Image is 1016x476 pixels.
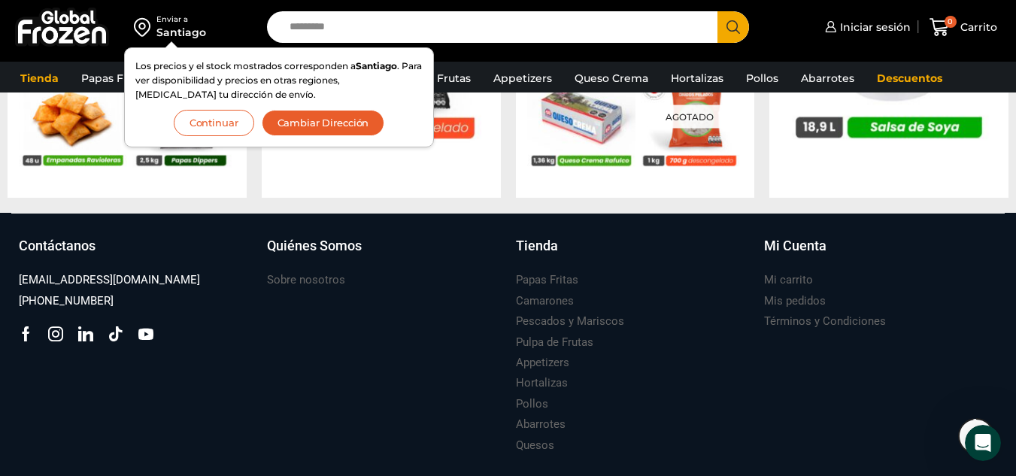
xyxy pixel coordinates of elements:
[516,373,568,393] a: Hortalizas
[356,60,397,71] strong: Santiago
[764,272,813,288] h3: Mi carrito
[516,375,568,391] h3: Hortalizas
[516,414,566,435] a: Abarrotes
[516,396,548,412] h3: Pollos
[764,314,886,329] h3: Términos y Condiciones
[821,12,911,42] a: Iniciar sesión
[965,425,1001,461] iframe: Intercom live chat
[19,236,252,271] a: Contáctanos
[926,10,1001,45] a: 0 Carrito
[19,236,96,256] h3: Contáctanos
[738,64,786,92] a: Pollos
[19,291,114,311] a: [PHONE_NUMBER]
[793,64,862,92] a: Abarrotes
[516,335,593,350] h3: Pulpa de Frutas
[267,270,345,290] a: Sobre nosotros
[516,417,566,432] h3: Abarrotes
[663,64,731,92] a: Hortalizas
[764,236,997,271] a: Mi Cuenta
[267,272,345,288] h3: Sobre nosotros
[262,110,385,136] button: Cambiar Dirección
[516,311,624,332] a: Pescados y Mariscos
[13,64,66,92] a: Tienda
[567,64,656,92] a: Queso Crema
[516,291,574,311] a: Camarones
[19,272,200,288] h3: [EMAIL_ADDRESS][DOMAIN_NAME]
[764,236,826,256] h3: Mi Cuenta
[764,311,886,332] a: Términos y Condiciones
[516,435,554,456] a: Quesos
[516,293,574,309] h3: Camarones
[74,64,154,92] a: Papas Fritas
[764,291,826,311] a: Mis pedidos
[19,293,114,309] h3: [PHONE_NUMBER]
[836,20,911,35] span: Iniciar sesión
[486,64,560,92] a: Appetizers
[516,314,624,329] h3: Pescados y Mariscos
[135,59,423,102] p: Los precios y el stock mostrados corresponden a . Para ver disponibilidad y precios en otras regi...
[516,394,548,414] a: Pollos
[516,355,569,371] h3: Appetizers
[717,11,749,43] button: Search button
[764,293,826,309] h3: Mis pedidos
[516,236,749,271] a: Tienda
[516,332,593,353] a: Pulpa de Frutas
[156,14,206,25] div: Enviar a
[516,270,578,290] a: Papas Fritas
[869,64,950,92] a: Descuentos
[267,236,500,271] a: Quiénes Somos
[945,16,957,28] span: 0
[516,236,558,256] h3: Tienda
[957,20,997,35] span: Carrito
[654,105,723,129] p: Agotado
[516,353,569,373] a: Appetizers
[19,270,200,290] a: [EMAIL_ADDRESS][DOMAIN_NAME]
[156,25,206,40] div: Santiago
[134,14,156,40] img: address-field-icon.svg
[516,438,554,453] h3: Quesos
[174,110,254,136] button: Continuar
[267,236,362,256] h3: Quiénes Somos
[764,270,813,290] a: Mi carrito
[516,272,578,288] h3: Papas Fritas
